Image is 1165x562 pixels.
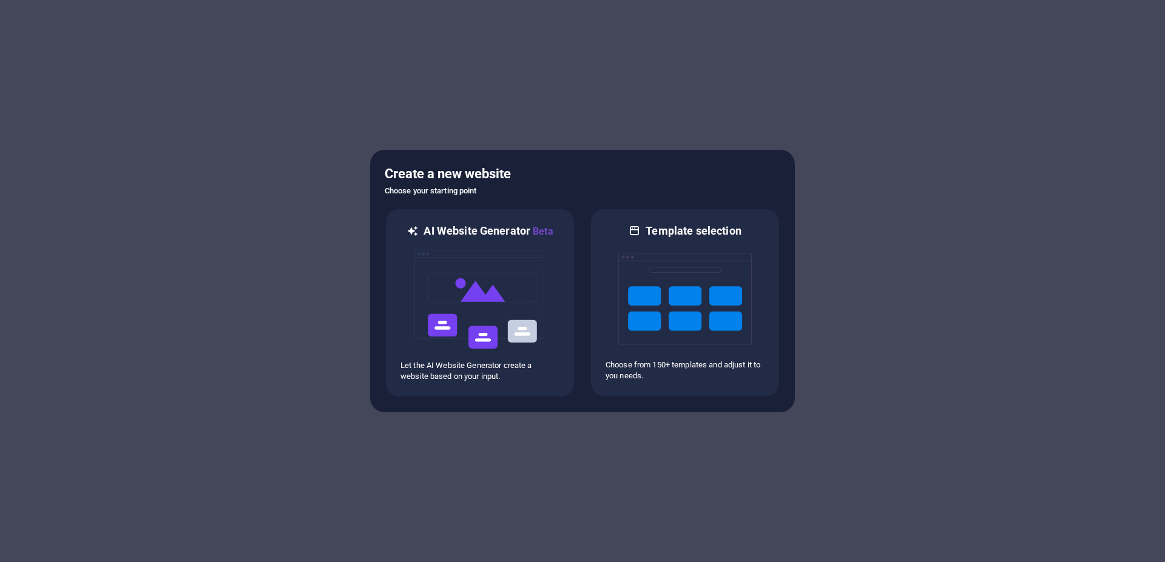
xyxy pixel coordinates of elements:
[530,226,553,237] span: Beta
[413,239,547,360] img: ai
[385,184,780,198] h6: Choose your starting point
[400,360,559,382] p: Let the AI Website Generator create a website based on your input.
[385,164,780,184] h5: Create a new website
[646,224,741,238] h6: Template selection
[606,360,765,381] p: Choose from 150+ templates and adjust it to you needs.
[424,224,553,239] h6: AI Website Generator
[385,208,575,398] div: AI Website GeneratorBetaaiLet the AI Website Generator create a website based on your input.
[590,208,780,398] div: Template selectionChoose from 150+ templates and adjust it to you needs.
